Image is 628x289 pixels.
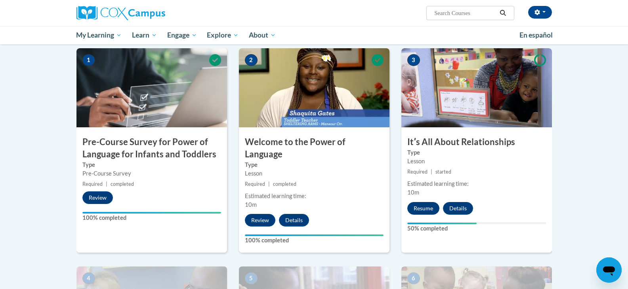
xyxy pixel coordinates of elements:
[239,136,389,161] h3: Welcome to the Power of Language
[127,26,162,44] a: Learn
[245,234,384,236] div: Your progress
[273,181,296,187] span: completed
[279,214,309,227] button: Details
[76,6,227,20] a: Cox Campus
[82,213,221,222] label: 100% completed
[76,136,227,161] h3: Pre-Course Survey for Power of Language for Infants and Toddlers
[245,54,258,66] span: 2
[407,202,439,215] button: Resume
[111,181,134,187] span: completed
[407,224,546,233] label: 50% completed
[514,27,558,43] a: En español
[76,6,165,20] img: Cox Campus
[407,189,419,196] span: 10m
[407,148,546,157] label: Type
[239,48,389,127] img: Course Image
[401,48,552,127] img: Course Image
[202,26,244,44] a: Explore
[245,214,275,227] button: Review
[407,169,428,175] span: Required
[497,8,509,18] button: Search
[82,181,103,187] span: Required
[132,30,157,40] span: Learn
[76,48,227,127] img: Course Image
[207,30,239,40] span: Explore
[435,169,451,175] span: started
[519,31,553,39] span: En español
[82,54,95,66] span: 1
[401,136,552,148] h3: Itʹs All About Relationships
[245,201,257,208] span: 10m
[596,257,622,283] iframe: Button to launch messaging window
[82,161,221,169] label: Type
[245,161,384,169] label: Type
[268,181,270,187] span: |
[71,26,127,44] a: My Learning
[433,8,497,18] input: Search Courses
[245,169,384,178] div: Lesson
[407,54,420,66] span: 3
[245,236,384,245] label: 100% completed
[245,192,384,200] div: Estimated learning time:
[244,26,281,44] a: About
[65,26,564,44] div: Main menu
[443,202,473,215] button: Details
[82,169,221,178] div: Pre-Course Survey
[407,179,546,188] div: Estimated learning time:
[245,272,258,284] span: 5
[76,30,122,40] span: My Learning
[106,181,107,187] span: |
[431,169,432,175] span: |
[407,223,477,224] div: Your progress
[162,26,202,44] a: Engage
[245,181,265,187] span: Required
[82,272,95,284] span: 4
[528,6,552,19] button: Account Settings
[82,212,221,213] div: Your progress
[249,30,276,40] span: About
[407,272,420,284] span: 6
[407,157,546,166] div: Lesson
[82,191,113,204] button: Review
[167,30,197,40] span: Engage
